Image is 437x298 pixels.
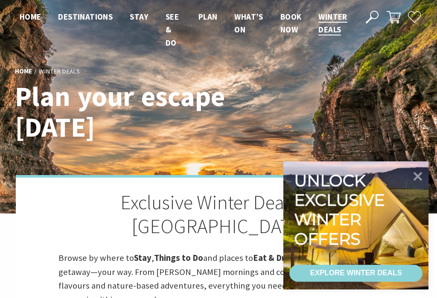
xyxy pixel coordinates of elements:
[134,252,151,263] strong: Stay
[253,252,297,263] strong: Eat & Drink
[198,12,218,22] span: Plan
[130,12,149,22] span: Stay
[310,265,402,282] div: EXPLORE WINTER DEALS
[15,81,256,142] h1: Plan your escape [DATE]
[58,12,113,22] span: Destinations
[15,67,32,76] a: Home
[58,190,379,238] h2: Exclusive Winter Deals in [GEOGRAPHIC_DATA]
[154,252,203,263] strong: Things to Do
[318,12,347,35] span: Winter Deals
[39,66,80,76] li: Winter Deals
[289,265,422,282] a: EXPLORE WINTER DEALS
[294,171,388,248] div: Unlock exclusive winter offers
[20,12,41,22] span: Home
[234,12,263,35] span: What’s On
[11,10,356,49] nav: Main Menu
[280,12,302,35] span: Book now
[166,12,179,48] span: See & Do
